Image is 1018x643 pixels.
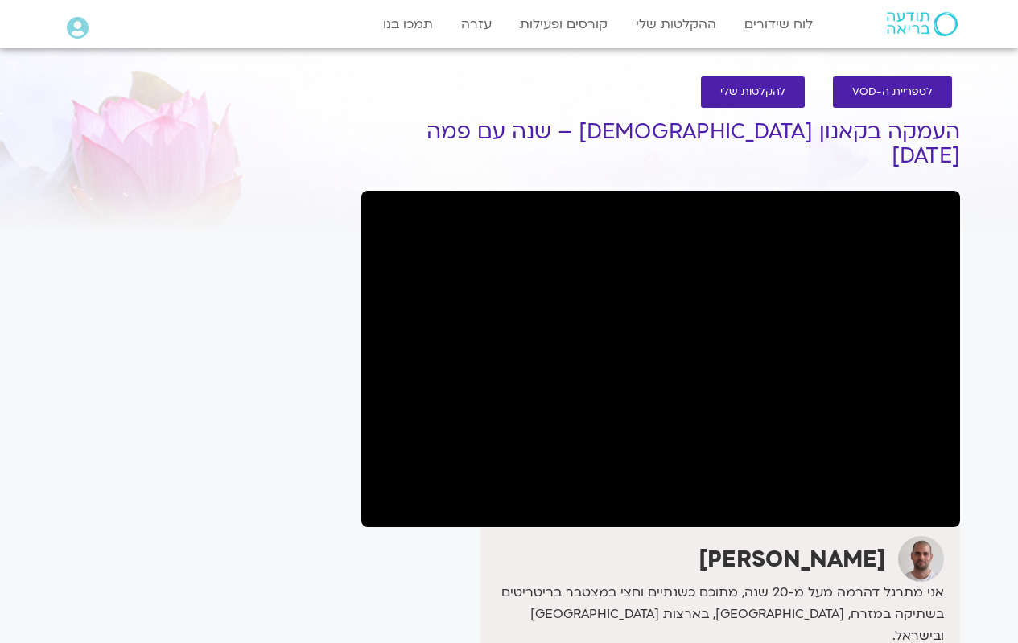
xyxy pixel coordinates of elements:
[512,9,616,39] a: קורסים ופעילות
[361,120,960,168] h1: העמקה בקאנון [DEMOGRAPHIC_DATA] – שנה עם פמה [DATE]
[887,12,958,36] img: תודעה בריאה
[833,76,952,108] a: לספריית ה-VOD
[736,9,821,39] a: לוח שידורים
[852,86,933,98] span: לספריית ה-VOD
[898,536,944,582] img: דקל קנטי
[375,9,441,39] a: תמכו בנו
[453,9,500,39] a: עזרה
[701,76,805,108] a: להקלטות שלי
[720,86,785,98] span: להקלטות שלי
[699,544,886,575] strong: [PERSON_NAME]
[628,9,724,39] a: ההקלטות שלי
